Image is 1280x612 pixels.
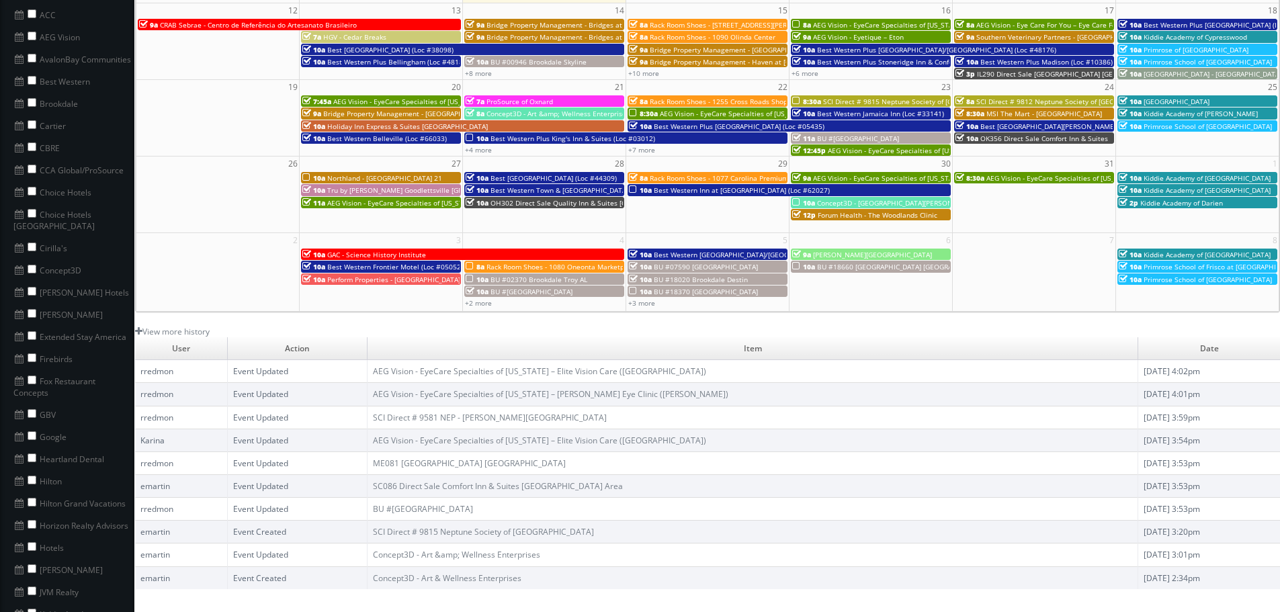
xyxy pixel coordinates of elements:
span: 10a [1119,185,1142,195]
span: 23 [940,80,952,94]
span: Concept3D - Art &amp; Wellness Enterprises [486,109,630,118]
span: 10a [1119,45,1142,54]
span: 10a [302,275,325,284]
span: 28 [613,157,626,171]
span: 10a [1119,32,1142,42]
span: AEG Vision - EyeCare Specialties of [US_STATE] – [PERSON_NAME] EyeCare [327,198,566,208]
span: BU #07590 [GEOGRAPHIC_DATA] [654,262,758,271]
span: 10a [1119,122,1142,131]
span: 10a [792,57,815,67]
span: 10a [1119,250,1142,259]
span: Southern Veterinary Partners - [GEOGRAPHIC_DATA] [976,32,1143,42]
span: AEG Vision - EyeCare Specialties of [US_STATE] – Elite Vision Care ([GEOGRAPHIC_DATA]) [813,20,1095,30]
td: Event Updated [228,498,368,521]
a: +7 more [628,145,655,155]
td: Event Created [228,566,368,589]
span: 10a [302,185,325,195]
span: Primrose of [GEOGRAPHIC_DATA] [1144,45,1248,54]
td: Event Updated [228,360,368,383]
td: Event Created [228,521,368,543]
span: Kiddie Academy of [PERSON_NAME] [1144,109,1258,118]
a: +2 more [465,298,492,308]
span: Bridge Property Management - Haven at [GEOGRAPHIC_DATA] [650,57,849,67]
span: SCI Direct # 9812 Neptune Society of [GEOGRAPHIC_DATA] [976,97,1164,106]
span: Best Western Jamaica Inn (Loc #33141) [817,109,944,118]
span: 8 [1271,233,1279,247]
span: 10a [1119,20,1142,30]
span: Best Western Town & [GEOGRAPHIC_DATA] (Loc #05423) [490,185,672,195]
span: 8a [629,173,648,183]
span: Best [GEOGRAPHIC_DATA] (Loc #38098) [327,45,454,54]
span: Best Western Plus [GEOGRAPHIC_DATA] (Loc #05435) [654,122,824,131]
a: SCI Direct # 9581 NEP - [PERSON_NAME][GEOGRAPHIC_DATA] [373,412,607,423]
span: 12:45p [792,146,826,155]
span: 10a [792,45,815,54]
td: emartin [135,543,228,566]
span: 10a [466,198,488,208]
span: Rack Room Shoes - 1077 Carolina Premium Outlets [650,173,814,183]
td: [DATE] 3:20pm [1138,521,1280,543]
span: 25 [1267,80,1279,94]
span: 30 [940,157,952,171]
td: Date [1138,337,1280,360]
span: 10a [629,122,652,131]
span: 9a [302,109,321,118]
span: OH302 Direct Sale Quality Inn & Suites [GEOGRAPHIC_DATA] - [GEOGRAPHIC_DATA] [490,198,757,208]
span: 27 [450,157,462,171]
a: +3 more [628,298,655,308]
a: AEG Vision - EyeCare Specialties of [US_STATE] – Elite Vision Care ([GEOGRAPHIC_DATA]) [373,365,706,377]
td: [DATE] 4:01pm [1138,383,1280,406]
span: 2 [292,233,299,247]
span: 8a [629,20,648,30]
td: [DATE] 3:01pm [1138,543,1280,566]
span: 31 [1103,157,1115,171]
span: 10a [1119,173,1142,183]
span: 10a [1119,97,1142,106]
span: 15 [777,3,789,17]
span: 9a [955,32,974,42]
span: 6 [945,233,952,247]
span: CRAB Sebrae - Centro de Referência do Artesanato Brasileiro [160,20,357,30]
span: Perform Properties - [GEOGRAPHIC_DATA] [327,275,460,284]
span: 9a [792,32,811,42]
span: 26 [287,157,299,171]
span: 19 [287,80,299,94]
a: Concept3D - Art & Wellness Enterprises [373,572,521,584]
span: AEG Vision - EyeCare Specialties of [US_STATE] – Olympic Eye Care [986,173,1200,183]
span: Best Western Frontier Motel (Loc #05052) [327,262,463,271]
span: 10a [466,185,488,195]
span: BU #[GEOGRAPHIC_DATA] [817,134,899,143]
span: Tru by [PERSON_NAME] Goodlettsville [GEOGRAPHIC_DATA] [327,185,517,195]
span: 8:30a [792,97,821,106]
span: Kiddie Academy of Cypresswood [1144,32,1247,42]
a: +8 more [465,69,492,78]
span: 3p [955,69,975,79]
span: [PERSON_NAME][GEOGRAPHIC_DATA] [813,250,932,259]
span: 10a [1119,262,1142,271]
span: BU #18020 Brookdale Destin [654,275,748,284]
span: Best [GEOGRAPHIC_DATA] (Loc #44309) [490,173,617,183]
span: AEG Vision - Eye Care For You – Eye Care For You ([PERSON_NAME]) [976,20,1192,30]
span: 10a [302,122,325,131]
span: Rack Room Shoes - 1090 Olinda Center [650,32,775,42]
span: Primrose School of [GEOGRAPHIC_DATA] [1144,57,1272,67]
span: 2p [1119,198,1138,208]
td: Action [228,337,368,360]
span: Kiddie Academy of [GEOGRAPHIC_DATA] [1144,250,1271,259]
span: Best Western [GEOGRAPHIC_DATA]/[GEOGRAPHIC_DATA] (Loc #05785) [654,250,878,259]
span: Northland - [GEOGRAPHIC_DATA] 21 [327,173,442,183]
span: 10a [792,262,815,271]
td: rredmon [135,498,228,521]
td: Event Updated [228,429,368,451]
span: 8a [629,97,648,106]
span: 18 [1267,3,1279,17]
span: Primrose School of [GEOGRAPHIC_DATA] [1144,275,1272,284]
span: Best Western Plus [GEOGRAPHIC_DATA]/[GEOGRAPHIC_DATA] (Loc #48176) [817,45,1056,54]
span: 10a [792,198,815,208]
span: AEG Vision - EyeCare Specialties of [US_STATE] – Eyeworks of San Mateo Optometry [660,109,929,118]
td: rredmon [135,406,228,429]
a: BU #[GEOGRAPHIC_DATA] [373,503,473,515]
span: Holiday Inn Express & Suites [GEOGRAPHIC_DATA] [327,122,488,131]
span: 10a [629,275,652,284]
span: 9a [466,20,484,30]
